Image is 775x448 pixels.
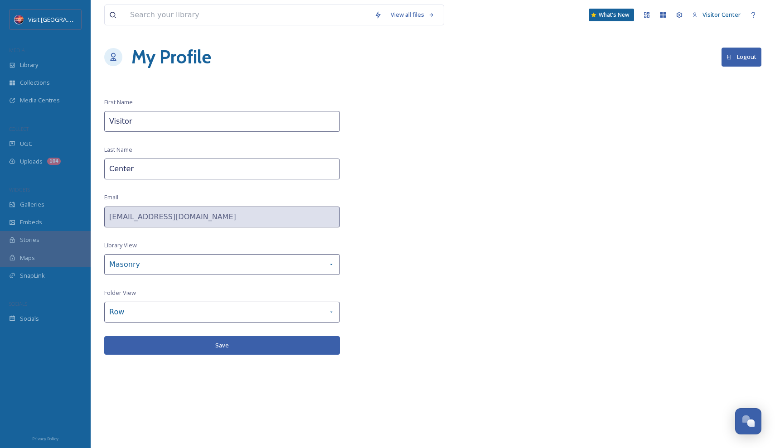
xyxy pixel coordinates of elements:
[47,158,61,165] div: 104
[20,236,39,244] span: Stories
[104,98,133,106] span: First Name
[28,15,143,24] span: Visit [GEOGRAPHIC_DATA][PERSON_NAME]
[722,48,761,66] button: Logout
[15,15,24,24] img: Logo%20Image.png
[104,111,340,132] input: First
[104,289,136,297] span: Folder View
[126,5,370,25] input: Search your library
[104,254,340,275] div: Masonry
[20,200,44,209] span: Galleries
[688,6,745,24] a: Visitor Center
[735,408,761,434] button: Open Chat
[104,193,118,202] span: Email
[702,10,741,19] span: Visitor Center
[20,78,50,87] span: Collections
[20,218,42,226] span: Embeds
[104,159,340,179] input: Last
[9,186,30,193] span: WIDGETS
[20,157,43,166] span: Uploads
[32,436,58,442] span: Privacy Policy
[386,6,439,24] a: View all files
[32,433,58,443] a: Privacy Policy
[131,43,211,71] h1: My Profile
[589,9,634,21] a: What's New
[20,61,38,69] span: Library
[104,302,340,323] div: Row
[104,241,137,250] span: Library View
[104,336,340,355] button: Save
[9,125,29,132] span: COLLECT
[20,314,39,323] span: Socials
[20,140,32,148] span: UGC
[9,300,27,307] span: SOCIALS
[104,145,132,154] span: Last Name
[20,254,35,262] span: Maps
[20,271,45,280] span: SnapLink
[9,47,25,53] span: MEDIA
[20,96,60,105] span: Media Centres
